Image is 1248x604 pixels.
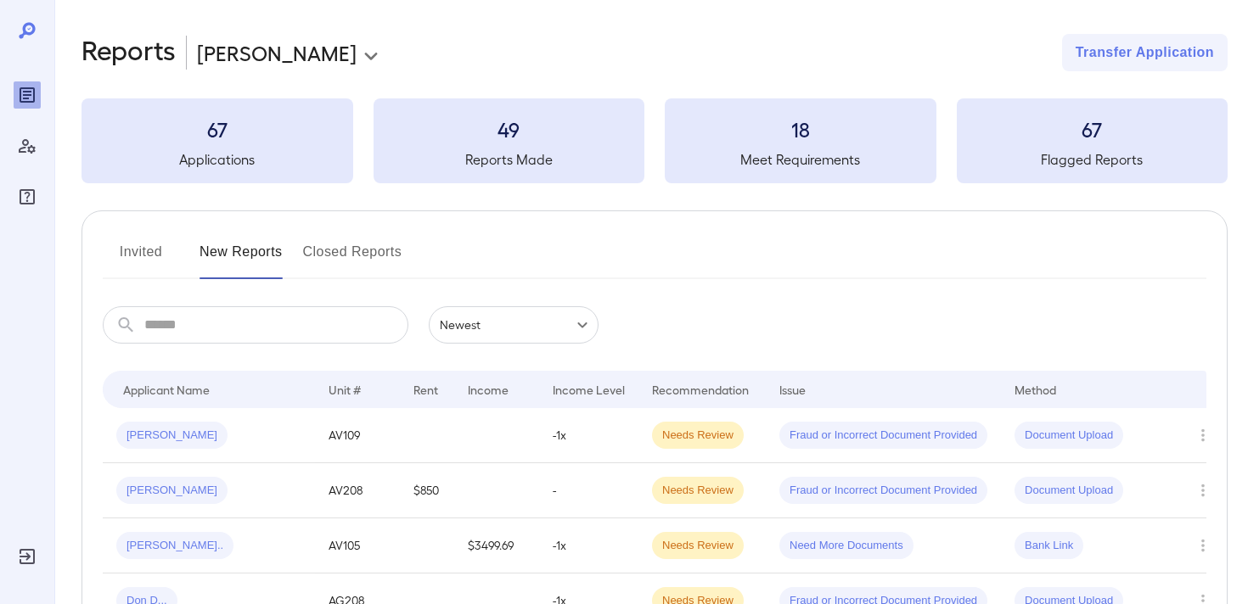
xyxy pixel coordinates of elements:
[652,379,749,400] div: Recommendation
[539,408,638,463] td: -1x
[779,538,914,554] span: Need More Documents
[1015,428,1123,444] span: Document Upload
[665,149,936,170] h5: Meet Requirements
[1015,483,1123,499] span: Document Upload
[957,149,1228,170] h5: Flagged Reports
[329,379,361,400] div: Unit #
[82,34,176,71] h2: Reports
[779,379,807,400] div: Issue
[303,238,402,279] button: Closed Reports
[1189,532,1217,559] button: Row Actions
[14,543,41,570] div: Log Out
[116,538,233,554] span: [PERSON_NAME]..
[652,538,744,554] span: Needs Review
[197,39,357,66] p: [PERSON_NAME]
[116,483,228,499] span: [PERSON_NAME]
[957,115,1228,143] h3: 67
[82,149,353,170] h5: Applications
[14,81,41,109] div: Reports
[200,238,283,279] button: New Reports
[539,518,638,573] td: -1x
[374,115,645,143] h3: 49
[1189,477,1217,504] button: Row Actions
[553,379,625,400] div: Income Level
[1189,422,1217,449] button: Row Actions
[103,238,179,279] button: Invited
[315,408,400,463] td: AV109
[779,483,987,499] span: Fraud or Incorrect Document Provided
[665,115,936,143] h3: 18
[454,518,539,573] td: $3499.69
[315,463,400,518] td: AV208
[652,483,744,499] span: Needs Review
[82,115,353,143] h3: 67
[400,463,454,518] td: $850
[14,132,41,159] div: Manage Users
[429,306,599,344] div: Newest
[652,428,744,444] span: Needs Review
[1015,538,1083,554] span: Bank Link
[315,518,400,573] td: AV105
[1015,379,1056,400] div: Method
[1062,34,1228,71] button: Transfer Application
[468,379,509,400] div: Income
[123,379,210,400] div: Applicant Name
[374,149,645,170] h5: Reports Made
[14,183,41,210] div: FAQ
[82,98,1228,183] summary: 67Applications49Reports Made18Meet Requirements67Flagged Reports
[413,379,441,400] div: Rent
[779,428,987,444] span: Fraud or Incorrect Document Provided
[539,463,638,518] td: -
[116,428,228,444] span: [PERSON_NAME]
